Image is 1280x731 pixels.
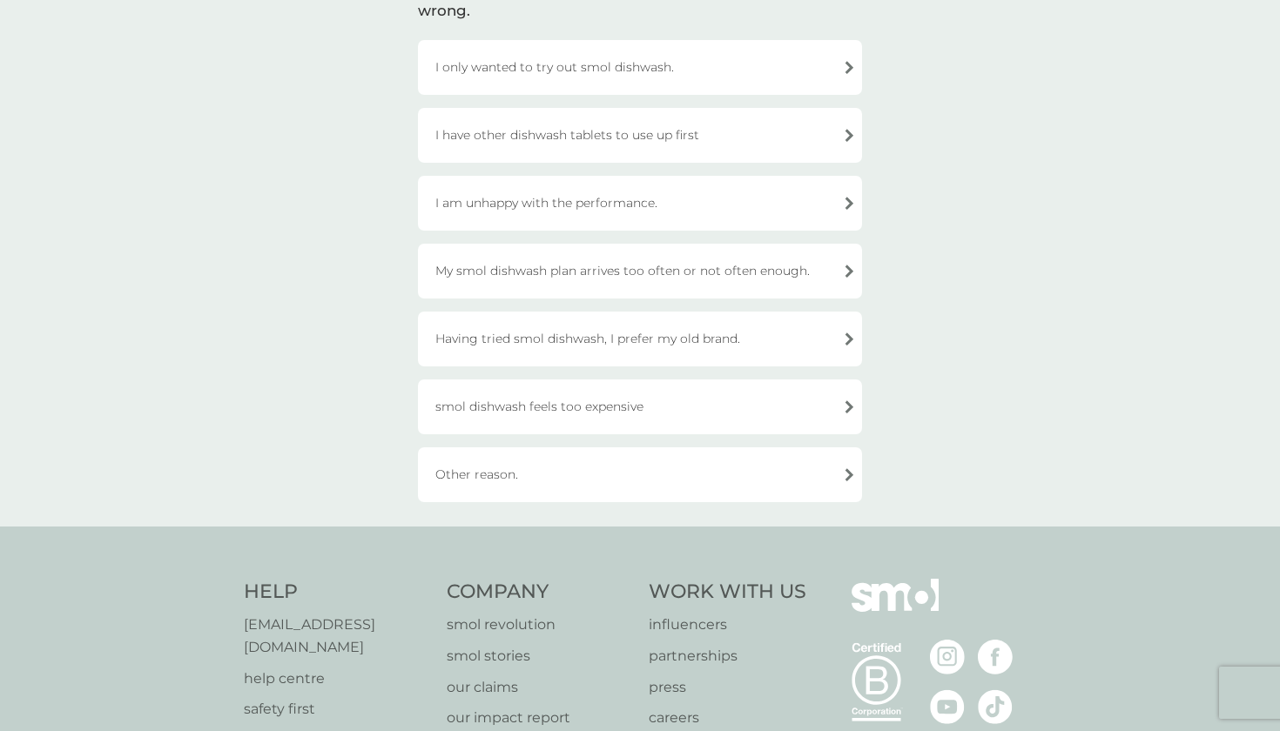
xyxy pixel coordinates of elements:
[418,176,862,231] div: I am unhappy with the performance.
[978,689,1013,724] img: visit the smol Tiktok page
[418,379,862,434] div: smol dishwash feels too expensive
[978,640,1013,674] img: visit the smol Facebook page
[447,645,632,667] a: smol stories
[244,614,429,658] a: [EMAIL_ADDRESS][DOMAIN_NAME]
[649,645,806,667] a: partnerships
[649,707,806,729] a: careers
[244,579,429,606] h4: Help
[418,108,862,163] div: I have other dishwash tablets to use up first
[447,676,632,699] a: our claims
[447,707,632,729] a: our impact report
[244,667,429,690] a: help centre
[418,447,862,502] div: Other reason.
[447,579,632,606] h4: Company
[852,579,939,638] img: smol
[244,698,429,721] a: safety first
[930,689,965,724] img: visit the smol Youtube page
[418,40,862,95] div: I only wanted to try out smol dishwash.
[649,579,806,606] h4: Work With Us
[418,312,862,366] div: Having tried smol dishwash, I prefer my old brand.
[418,244,862,298] div: My smol dishwash plan arrives too often or not often enough.
[649,676,806,699] a: press
[930,640,965,674] img: visit the smol Instagram page
[447,614,632,636] a: smol revolution
[649,614,806,636] a: influencers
